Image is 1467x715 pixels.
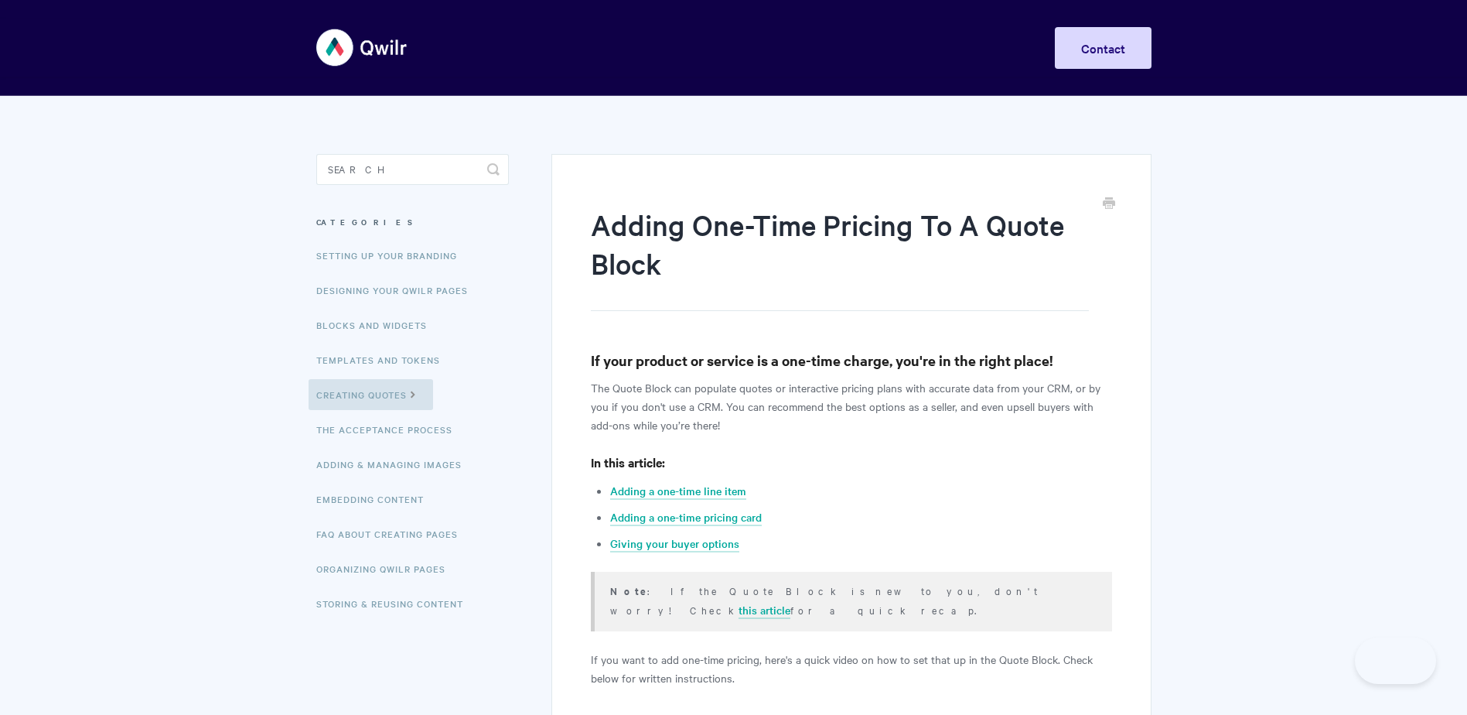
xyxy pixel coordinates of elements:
[316,275,479,306] a: Designing Your Qwilr Pages
[610,483,746,500] a: Adding a one-time line item
[316,449,473,480] a: Adding & Managing Images
[316,344,452,375] a: Templates and Tokens
[591,650,1111,687] p: If you want to add one-time pricing, here's a quick video on how to set that up in the Quote Bloc...
[316,310,438,340] a: Blocks and Widgets
[591,378,1111,434] p: The Quote Block can populate quotes or interactive pricing plans with accurate data from your CRM...
[309,379,433,410] a: Creating Quotes
[591,350,1111,371] h3: If your product or service is a one-time charge, you're in the right place!
[591,205,1088,311] h1: Adding One-Time Pricing To A Quote Block
[316,588,475,619] a: Storing & Reusing Content
[1055,27,1151,69] a: Contact
[610,581,1092,619] p: : If the Quote Block is new to you, don't worry! Check for a quick recap.
[316,19,408,77] img: Qwilr Help Center
[316,484,435,515] a: Embedding Content
[591,453,1111,472] h4: In this article:
[316,553,457,584] a: Organizing Qwilr Pages
[610,509,762,526] a: Adding a one-time pricing card
[316,518,469,549] a: FAQ About Creating Pages
[316,414,464,445] a: The Acceptance Process
[610,535,739,552] a: Giving your buyer options
[1355,638,1436,684] iframe: Toggle Customer Support
[316,208,509,236] h3: Categories
[316,154,509,185] input: Search
[1103,196,1115,213] a: Print this Article
[316,240,469,271] a: Setting up your Branding
[739,602,790,619] a: this article
[610,583,647,598] b: Note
